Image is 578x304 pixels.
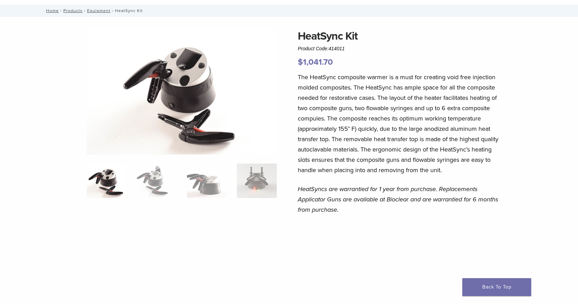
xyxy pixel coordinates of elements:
[63,8,83,13] a: Products
[41,4,537,17] nav: HeatSync Kit
[298,72,500,175] p: The HeatSync composite warmer is a must for creating void free injection molded composites. The H...
[298,28,500,44] h1: HeatSync Kit
[44,8,59,13] a: Home
[329,46,345,51] span: 414011
[298,185,498,213] em: HeatSyncs are warrantied for 1 year from purchase. Replacements Applicator Guns are available at ...
[111,9,115,12] span: /
[462,278,531,296] a: Back To Top
[137,164,176,198] img: HeatSync Kit - Image 2
[298,57,333,67] bdi: 1,041.70
[187,164,227,198] img: HeatSync Kit - Image 3
[87,164,126,198] img: HeatSync-Kit-4-324x324.jpg
[298,57,303,67] span: $
[237,164,276,198] img: HeatSync Kit - Image 4
[59,9,63,12] span: /
[298,46,345,51] span: Product Code:
[87,8,111,13] a: Equipment
[87,28,277,155] img: HeatSync Kit-4
[83,9,87,12] span: /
